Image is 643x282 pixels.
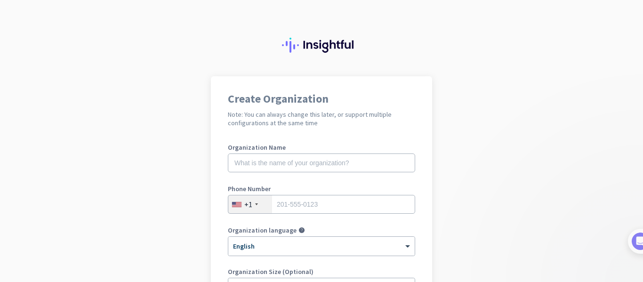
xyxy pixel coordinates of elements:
[228,93,415,105] h1: Create Organization
[228,185,415,192] label: Phone Number
[282,38,361,53] img: Insightful
[228,153,415,172] input: What is the name of your organization?
[298,227,305,234] i: help
[228,144,415,151] label: Organization Name
[244,200,252,209] div: +1
[228,195,415,214] input: 201-555-0123
[228,227,297,234] label: Organization language
[228,268,415,275] label: Organization Size (Optional)
[228,110,415,127] h2: Note: You can always change this later, or support multiple configurations at the same time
